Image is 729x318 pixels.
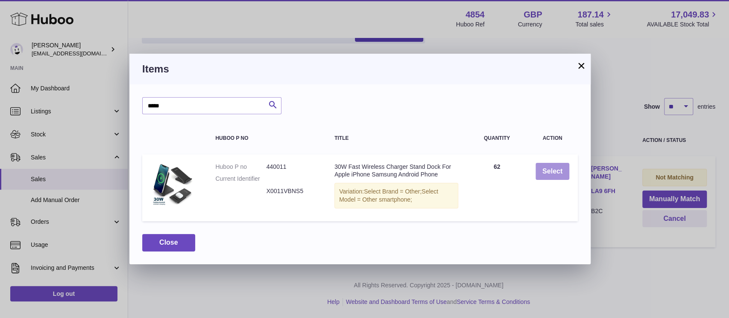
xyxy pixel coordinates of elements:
[159,239,178,246] span: Close
[527,127,578,150] th: Action
[142,62,578,76] h3: Items
[334,183,458,208] div: Variation:
[266,163,317,171] dd: 440011
[326,127,467,150] th: Title
[576,61,586,71] button: ×
[467,127,527,150] th: Quantity
[215,163,266,171] dt: Huboo P no
[266,187,317,195] dd: X0011VBNS5
[536,163,569,180] button: Select
[215,175,266,183] dt: Current Identifier
[334,163,458,179] div: 30W Fast Wireless Charger Stand Dock For Apple iPhone Samsung Android Phone
[207,127,326,150] th: Huboo P no
[151,163,193,205] img: 30W Fast Wireless Charger Stand Dock For Apple iPhone Samsung Android Phone
[467,154,527,222] td: 62
[142,234,195,252] button: Close
[364,188,422,195] span: Select Brand = Other;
